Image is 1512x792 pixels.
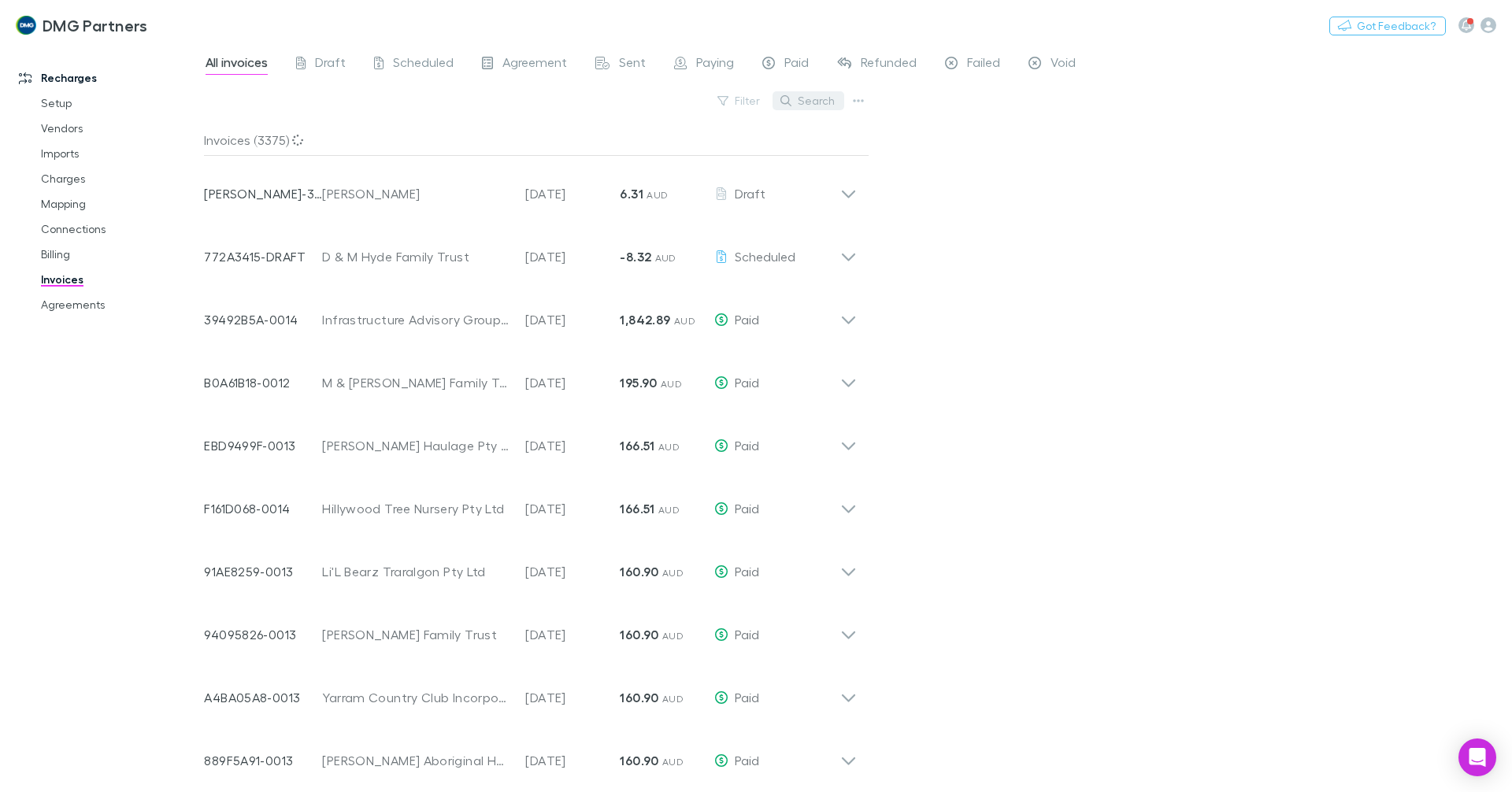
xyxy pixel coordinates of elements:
[735,564,759,579] span: Paid
[322,751,510,770] div: [PERSON_NAME] Aboriginal Healing Service Limited
[620,186,643,202] strong: 6.31
[25,267,213,292] a: Invoices
[191,408,869,471] div: EBD9499F-0013[PERSON_NAME] Haulage Pty Ltd[DATE]166.51 AUDPaid
[735,438,759,453] span: Paid
[204,373,322,392] p: B0A61B18-0012
[25,292,213,317] a: Agreements
[1329,17,1446,35] button: Got Feedback?
[525,499,620,518] p: [DATE]
[6,6,157,44] a: DMG Partners
[322,247,510,266] div: D & M Hyde Family Trust
[322,562,510,581] div: Li'L Bearz Traralgon Pty Ltd
[502,54,567,75] span: Agreement
[1051,54,1076,75] span: Void
[735,753,759,768] span: Paid
[525,310,620,329] p: [DATE]
[620,501,654,516] strong: 166.51
[525,247,620,266] p: [DATE]
[191,534,869,597] div: 91AE8259-0013Li'L Bearz Traralgon Pty Ltd[DATE]160.90 AUDPaid
[191,471,869,534] div: F161D068-0014Hillywood Tree Nursery Pty Ltd[DATE]166.51 AUDPaid
[696,54,734,75] span: Paying
[735,186,765,201] span: Draft
[525,436,620,455] p: [DATE]
[204,184,322,203] p: [PERSON_NAME]-3221
[525,373,620,392] p: [DATE]
[735,312,759,327] span: Paid
[206,54,268,75] span: All invoices
[647,189,668,201] span: AUD
[658,504,680,516] span: AUD
[662,567,684,579] span: AUD
[25,166,213,191] a: Charges
[25,242,213,267] a: Billing
[1458,738,1496,776] div: Open Intercom Messenger
[322,436,510,455] div: [PERSON_NAME] Haulage Pty Ltd
[735,249,795,264] span: Scheduled
[191,660,869,723] div: A4BA05A8-0013Yarram Country Club Incorporated[DATE]160.90 AUDPaid
[525,688,620,707] p: [DATE]
[620,438,654,453] strong: 166.51
[204,751,322,770] p: 889F5A91-0013
[25,217,213,242] a: Connections
[191,723,869,786] div: 889F5A91-0013[PERSON_NAME] Aboriginal Healing Service Limited[DATE]160.90 AUDPaid
[322,625,510,644] div: [PERSON_NAME] Family Trust
[620,690,658,705] strong: 160.90
[25,191,213,217] a: Mapping
[710,91,769,110] button: Filter
[191,219,869,282] div: 772A3415-DRAFTD & M Hyde Family Trust[DATE]-8.32 AUDScheduled
[773,91,844,110] button: Search
[735,375,759,390] span: Paid
[191,597,869,660] div: 94095826-0013[PERSON_NAME] Family Trust[DATE]160.90 AUDPaid
[25,116,213,141] a: Vendors
[322,373,510,392] div: M & [PERSON_NAME] Family Trust
[662,756,684,768] span: AUD
[525,184,620,203] p: [DATE]
[525,751,620,770] p: [DATE]
[191,156,869,219] div: [PERSON_NAME]-3221[PERSON_NAME][DATE]6.31 AUDDraft
[315,54,346,75] span: Draft
[204,688,322,707] p: A4BA05A8-0013
[204,310,322,329] p: 39492B5A-0014
[191,345,869,408] div: B0A61B18-0012M & [PERSON_NAME] Family Trust[DATE]195.90 AUDPaid
[322,184,510,203] div: [PERSON_NAME]
[204,436,322,455] p: EBD9499F-0013
[322,688,510,707] div: Yarram Country Club Incorporated
[16,16,36,35] img: DMG Partners's Logo
[620,564,658,579] strong: 160.90
[3,65,213,91] a: Recharges
[861,54,917,75] span: Refunded
[661,378,682,390] span: AUD
[620,627,658,642] strong: 160.90
[43,16,148,35] h3: DMG Partners
[525,562,620,581] p: [DATE]
[619,54,646,75] span: Sent
[662,630,684,642] span: AUD
[967,54,1000,75] span: Failed
[25,91,213,116] a: Setup
[735,690,759,705] span: Paid
[204,499,322,518] p: F161D068-0014
[655,252,676,264] span: AUD
[525,625,620,644] p: [DATE]
[191,282,869,345] div: 39492B5A-0014Infrastructure Advisory Group Pty Ltd[DATE]1,842.89 AUDPaid
[620,753,658,768] strong: 160.90
[204,247,322,266] p: 772A3415-DRAFT
[658,441,680,453] span: AUD
[204,625,322,644] p: 94095826-0013
[25,141,213,166] a: Imports
[662,693,684,705] span: AUD
[620,375,657,390] strong: 195.90
[620,249,651,265] strong: -8.32
[620,312,670,328] strong: 1,842.89
[674,315,695,327] span: AUD
[393,54,454,75] span: Scheduled
[322,310,510,329] div: Infrastructure Advisory Group Pty Ltd
[322,499,510,518] div: Hillywood Tree Nursery Pty Ltd
[204,562,322,581] p: 91AE8259-0013
[735,501,759,516] span: Paid
[784,54,809,75] span: Paid
[735,627,759,642] span: Paid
